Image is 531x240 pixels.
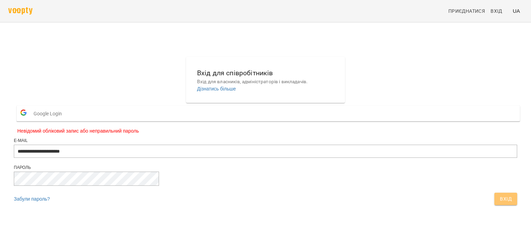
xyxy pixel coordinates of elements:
p: Вхід для власників, адміністраторів і викладачів. [197,78,334,85]
button: UA [510,4,523,17]
a: Забули пароль? [14,196,50,202]
div: Пароль [14,165,517,171]
a: Дізнатись більше [197,86,236,92]
button: Google Login [17,106,520,121]
span: UA [513,7,520,15]
button: Вхід для співробітниківВхід для власників, адміністраторів і викладачів.Дізнатись більше [192,62,339,98]
span: Вхід [500,195,512,203]
a: Приєднатися [446,5,488,17]
span: Невідомий обліковий запис або неправильний пароль [17,127,514,134]
div: E-mail [14,138,517,144]
span: Вхід [491,7,502,15]
h6: Вхід для співробітників [197,68,334,78]
span: Google Login [34,107,65,121]
span: Приєднатися [448,7,485,15]
button: Вхід [494,193,517,205]
img: voopty.png [8,7,32,15]
a: Вхід [488,5,510,17]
